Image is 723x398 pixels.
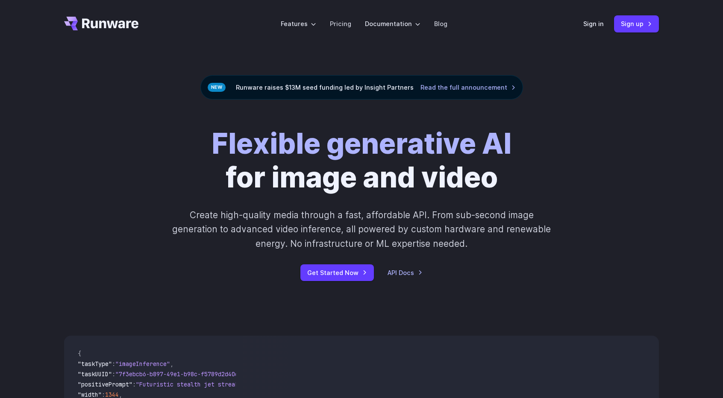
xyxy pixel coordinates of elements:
[78,380,132,388] span: "positivePrompt"
[171,208,552,251] p: Create high-quality media through a fast, affordable API. From sub-second image generation to adv...
[434,19,447,29] a: Blog
[78,370,112,378] span: "taskUUID"
[200,75,523,99] div: Runware raises $13M seed funding led by Insight Partners
[112,370,115,378] span: :
[583,19,604,29] a: Sign in
[212,126,511,161] strong: Flexible generative AI
[388,268,423,278] a: API Docs
[112,360,115,368] span: :
[420,82,516,92] a: Read the full announcement
[64,17,138,30] a: Go to /
[115,370,245,378] span: "7f3ebcb6-b897-49e1-b98c-f5789d2d40d7"
[78,360,112,368] span: "taskType"
[170,360,173,368] span: ,
[78,350,81,357] span: {
[281,19,316,29] label: Features
[300,264,374,281] a: Get Started Now
[115,360,170,368] span: "imageInference"
[614,15,659,32] a: Sign up
[365,19,420,29] label: Documentation
[330,19,351,29] a: Pricing
[136,380,447,388] span: "Futuristic stealth jet streaking through a neon-lit cityscape with glowing purple exhaust"
[132,380,136,388] span: :
[212,127,511,194] h1: for image and video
